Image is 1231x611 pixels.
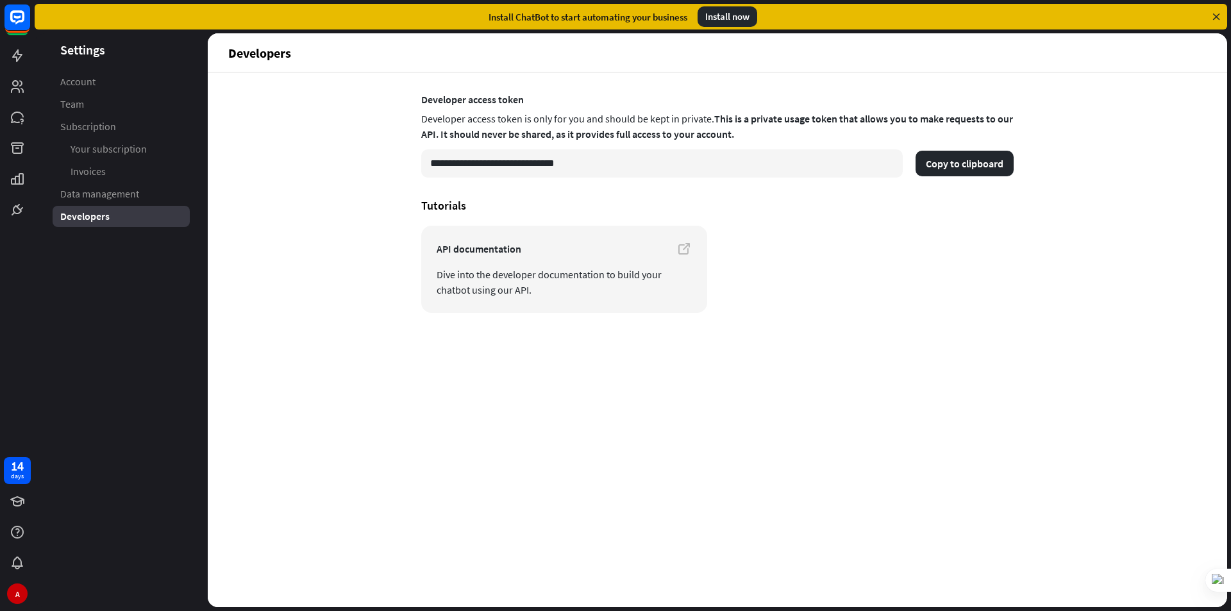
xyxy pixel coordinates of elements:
[53,138,190,160] a: Your subscription
[489,11,687,23] div: Install ChatBot to start automating your business
[53,183,190,205] a: Data management
[437,241,692,256] span: API documentation
[71,142,147,156] span: Your subscription
[916,151,1014,176] button: Copy to clipboard
[421,198,1014,213] h4: Tutorials
[60,120,116,133] span: Subscription
[60,187,139,201] span: Data management
[35,41,208,58] header: Settings
[53,71,190,92] a: Account
[698,6,757,27] div: Install now
[4,457,31,484] a: 14 days
[11,460,24,472] div: 14
[437,267,692,297] span: Dive into the developer documentation to build your chatbot using our API.
[53,161,190,182] a: Invoices
[60,75,96,88] span: Account
[10,5,49,44] button: Open LiveChat chat widget
[421,226,707,313] a: API documentation Dive into the developer documentation to build your chatbot using our API.
[421,112,1013,140] span: This is a private usage token that allows you to make requests to our API. It should never be sha...
[208,33,1227,72] header: Developers
[71,165,106,178] span: Invoices
[421,93,1014,106] label: Developer access token
[60,97,84,111] span: Team
[53,94,190,115] a: Team
[421,108,1014,147] div: Developer access token is only for you and should be kept in private.
[53,116,190,137] a: Subscription
[60,210,110,223] span: Developers
[11,472,24,481] div: days
[7,583,28,604] div: A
